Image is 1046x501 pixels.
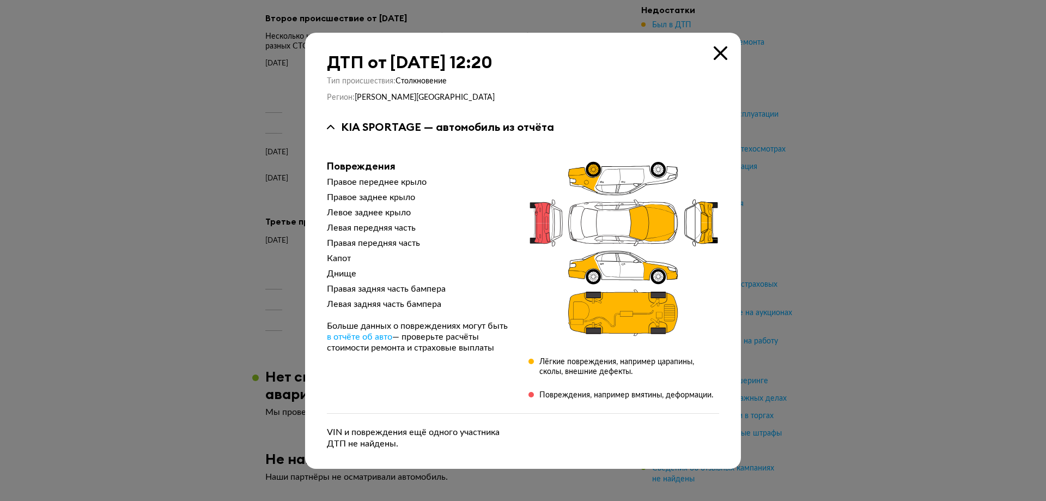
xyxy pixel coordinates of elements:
[341,120,554,134] div: KIA SPORTAGE — автомобиль из отчёта
[327,222,511,233] div: Левая передняя часть
[327,428,500,448] span: VIN и повреждения ещё одного участника ДТП не найдены.
[355,94,495,101] span: [PERSON_NAME][GEOGRAPHIC_DATA]
[327,177,511,188] div: Правое переднее крыло
[327,238,511,249] div: Правая передняя часть
[539,357,719,377] div: Лёгкие повреждения, например царапины, сколы, внешние дефекты.
[327,93,719,102] div: Регион :
[327,253,511,264] div: Капот
[327,207,511,218] div: Левое заднее крыло
[327,76,719,86] div: Тип происшествия :
[327,192,511,203] div: Правое заднее крыло
[327,299,511,310] div: Левая задняя часть бампера
[327,283,511,294] div: Правая задняя часть бампера
[327,321,511,353] div: Больше данных о повреждениях могут быть — проверьте расчёты стоимости ремонта и страховые выплаты
[327,333,392,341] span: в отчёте об авто
[327,268,511,279] div: Днище
[327,331,392,342] a: в отчёте об авто
[396,77,447,85] span: Столкновение
[539,390,713,400] div: Повреждения, например вмятины, деформации.
[327,52,719,72] div: ДТП от [DATE] 12:20
[327,160,511,172] div: Повреждения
